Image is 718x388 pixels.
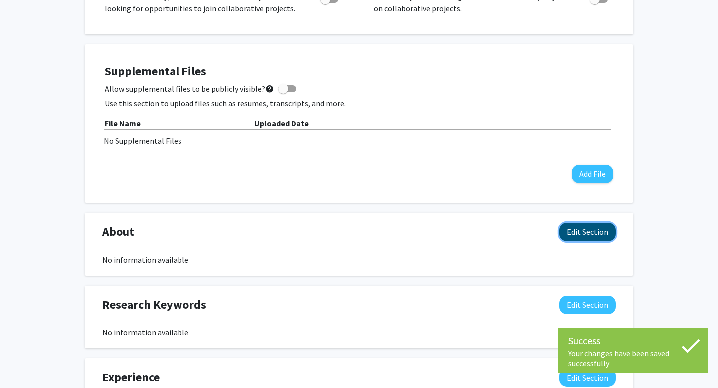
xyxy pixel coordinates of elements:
b: File Name [105,118,141,128]
iframe: Chat [7,343,42,381]
h4: Supplemental Files [105,64,613,79]
div: No Supplemental Files [104,135,614,147]
button: Edit About [559,223,616,241]
span: Research Keywords [102,296,206,314]
div: No information available [102,254,616,266]
b: Uploaded Date [254,118,309,128]
div: No information available [102,326,616,338]
mat-icon: help [265,83,274,95]
span: Experience [102,368,160,386]
div: Your changes have been saved successfully [568,348,698,368]
button: Add File [572,165,613,183]
div: Success [568,333,698,348]
span: About [102,223,134,241]
p: Use this section to upload files such as resumes, transcripts, and more. [105,97,613,109]
span: Allow supplemental files to be publicly visible? [105,83,274,95]
button: Edit Research Keywords [559,296,616,314]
